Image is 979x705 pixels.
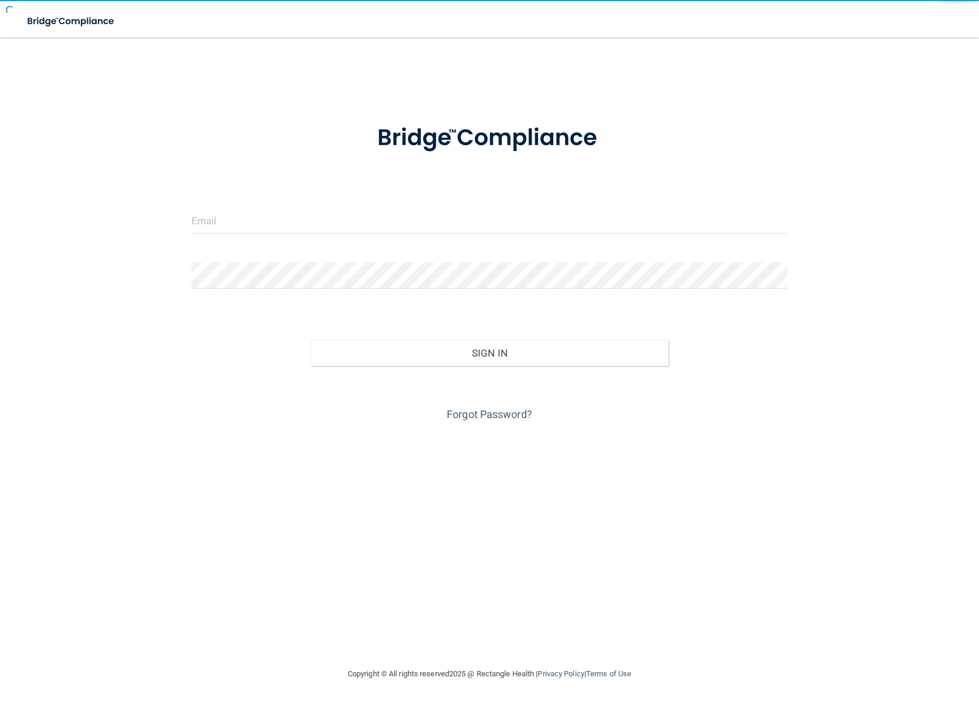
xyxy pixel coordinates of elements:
[586,669,631,678] a: Terms of Use
[276,655,703,693] div: Copyright © All rights reserved 2025 @ Rectangle Health | |
[18,9,125,33] img: bridge_compliance_login_screen.278c3ca4.svg
[191,207,788,234] input: Email
[447,408,532,420] a: Forgot Password?
[310,340,668,366] button: Sign In
[538,669,584,678] a: Privacy Policy
[353,108,626,169] img: bridge_compliance_login_screen.278c3ca4.svg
